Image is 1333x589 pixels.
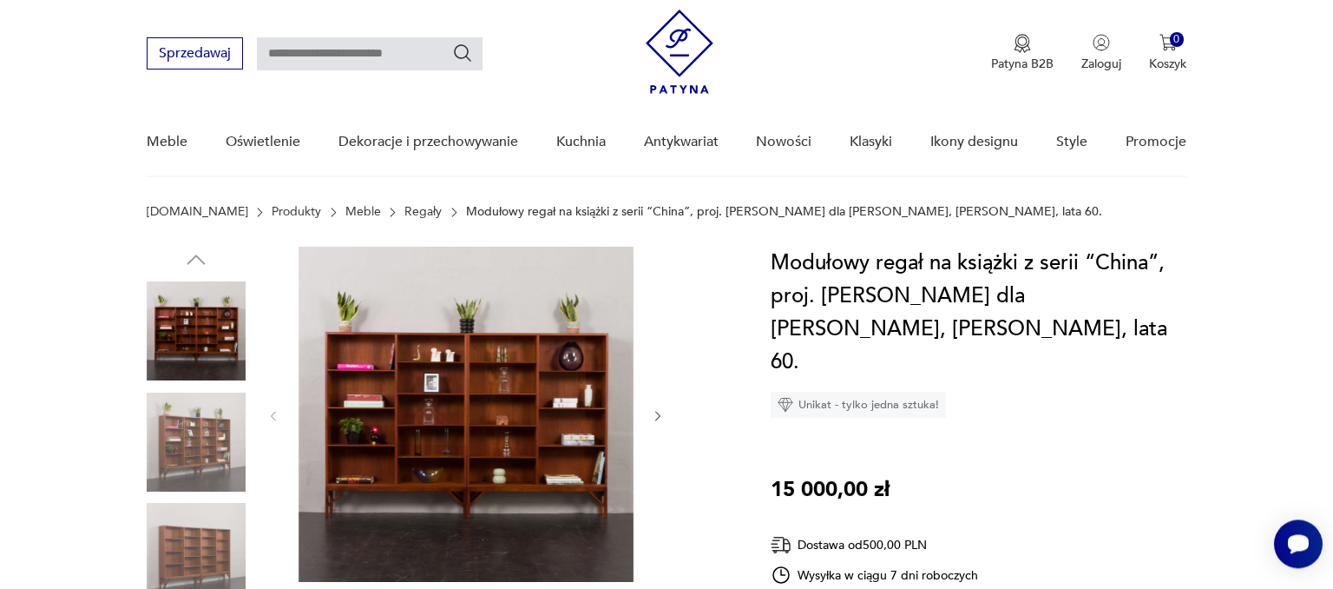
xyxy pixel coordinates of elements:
[771,247,1186,379] h1: Modułowy regał na książki z serii “China”, proj. [PERSON_NAME] dla [PERSON_NAME], [PERSON_NAME], ...
[771,565,979,586] div: Wysyłka w ciągu 7 dni roboczych
[147,281,246,381] img: Zdjęcie produktu Modułowy regał na książki z serii “China”, proj. Borge Mogensen dla C. M. Madsen...
[771,534,791,556] img: Ikona dostawy
[345,205,381,219] a: Meble
[338,109,518,175] a: Dekoracje i przechowywanie
[466,205,1102,219] p: Modułowy regał na książki z serii “China”, proj. [PERSON_NAME] dla [PERSON_NAME], [PERSON_NAME], ...
[452,43,473,63] button: Szukaj
[1081,56,1121,72] p: Zaloguj
[272,205,321,219] a: Produkty
[1014,34,1031,53] img: Ikona medalu
[1126,109,1186,175] a: Promocje
[556,109,606,175] a: Kuchnia
[404,205,442,219] a: Regały
[771,534,979,556] div: Dostawa od 500,00 PLN
[1056,109,1087,175] a: Style
[147,49,243,61] a: Sprzedawaj
[1149,56,1186,72] p: Koszyk
[771,392,946,418] div: Unikat - tylko jedna sztuka!
[1093,34,1110,51] img: Ikonka użytkownika
[778,397,793,413] img: Ikona diamentu
[299,247,634,582] img: Zdjęcie produktu Modułowy regał na książki z serii “China”, proj. Borge Mogensen dla C. M. Madsen...
[226,109,300,175] a: Oświetlenie
[991,56,1054,72] p: Patyna B2B
[1159,34,1177,51] img: Ikona koszyka
[147,393,246,492] img: Zdjęcie produktu Modułowy regał na książki z serii “China”, proj. Borge Mogensen dla C. M. Madsen...
[991,34,1054,72] button: Patyna B2B
[771,473,890,506] p: 15 000,00 zł
[850,109,892,175] a: Klasyki
[1274,520,1323,568] iframe: Smartsupp widget button
[991,34,1054,72] a: Ikona medaluPatyna B2B
[1170,32,1185,47] div: 0
[646,10,713,94] img: Patyna - sklep z meblami i dekoracjami vintage
[147,109,187,175] a: Meble
[930,109,1018,175] a: Ikony designu
[756,109,811,175] a: Nowości
[147,37,243,69] button: Sprzedawaj
[1149,34,1186,72] button: 0Koszyk
[1081,34,1121,72] button: Zaloguj
[147,205,248,219] a: [DOMAIN_NAME]
[644,109,719,175] a: Antykwariat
